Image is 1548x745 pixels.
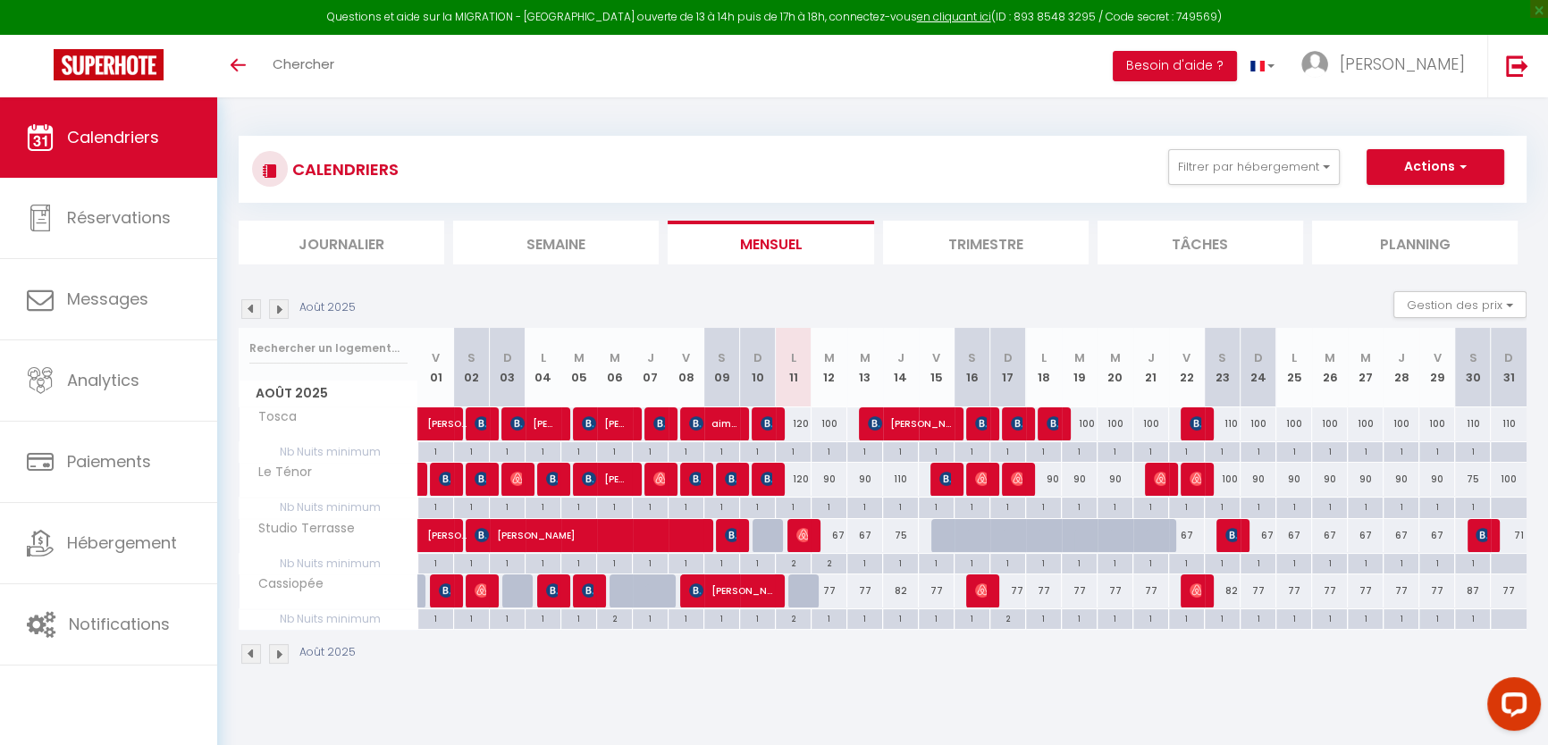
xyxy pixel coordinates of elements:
div: 1 [1133,442,1168,459]
div: 1 [1276,498,1311,515]
div: 1 [1455,442,1490,459]
img: logout [1506,54,1528,77]
div: 1 [490,554,525,571]
span: [PERSON_NAME] [582,573,593,607]
div: 1 [669,554,703,571]
abbr: V [682,349,690,366]
span: [PERSON_NAME] [PERSON_NAME] [439,462,450,496]
div: 1 [1455,498,1490,515]
span: [PERSON_NAME] [689,573,772,607]
li: Trimestre [883,221,1089,264]
div: 120 [776,463,812,496]
div: 1 [883,554,918,571]
div: 100 [1312,407,1348,440]
abbr: V [1433,349,1441,366]
img: Super Booking [54,49,164,80]
div: 67 [1419,519,1455,552]
abbr: D [1504,349,1513,366]
input: Rechercher un logement... [249,332,408,364]
div: 1 [1455,554,1490,571]
div: 87 [1455,574,1491,607]
abbr: D [1254,349,1263,366]
span: [PERSON_NAME] [427,398,468,431]
div: 1 [418,554,453,571]
span: [DEMOGRAPHIC_DATA][PERSON_NAME] [761,462,772,496]
div: 1 [669,442,703,459]
span: Nb Nuits minimum [240,609,417,629]
div: 2 [597,609,632,626]
span: joke cortens [761,406,772,440]
abbr: L [791,349,796,366]
span: [PERSON_NAME] [1154,462,1165,496]
div: 90 [1276,463,1312,496]
span: Paiements [67,450,151,473]
div: 100 [1098,407,1133,440]
th: 02 [454,328,490,407]
th: 18 [1026,328,1062,407]
span: Notifications [69,613,170,635]
div: 1 [633,442,668,459]
th: 03 [490,328,526,407]
th: 16 [955,328,990,407]
div: 90 [812,463,847,496]
div: 1 [990,442,1025,459]
div: 1 [1098,442,1132,459]
div: 110 [883,463,919,496]
div: 77 [847,574,883,607]
span: Réservations [67,206,171,229]
div: 1 [1384,554,1418,571]
div: 67 [1169,519,1205,552]
abbr: S [467,349,475,366]
div: 1 [1312,442,1347,459]
span: [PERSON_NAME] [689,462,701,496]
div: 77 [1419,574,1455,607]
div: 1 [1312,498,1347,515]
h3: CALENDRIERS [288,149,399,189]
div: 82 [1205,574,1241,607]
div: 100 [1491,463,1527,496]
div: 1 [418,609,453,626]
div: 1 [526,442,560,459]
span: [PERSON_NAME] [725,462,736,496]
div: 1 [1062,498,1097,515]
th: 13 [847,328,883,407]
div: 2 [776,554,811,571]
div: 1 [1133,498,1168,515]
abbr: M [1074,349,1085,366]
div: 1 [1098,498,1132,515]
th: 21 [1133,328,1169,407]
a: Chercher [259,35,348,97]
div: 100 [1062,407,1098,440]
span: [PERSON_NAME] [1225,518,1237,552]
div: 1 [1419,554,1454,571]
th: 22 [1169,328,1205,407]
span: [PERSON_NAME] [868,406,951,440]
div: 1 [990,554,1025,571]
div: 100 [1348,407,1384,440]
div: 1 [1241,554,1275,571]
div: 1 [990,498,1025,515]
th: 10 [740,328,776,407]
div: 1 [1026,554,1061,571]
div: 1 [955,554,989,571]
abbr: M [1325,349,1335,366]
span: Août 2025 [240,381,417,406]
abbr: M [860,349,871,366]
a: [PERSON_NAME] [418,463,427,497]
span: [PERSON_NAME] [546,462,558,496]
div: 1 [847,498,882,515]
span: [PERSON_NAME] [1190,406,1201,440]
abbr: D [753,349,762,366]
span: [PERSON_NAME] [510,406,558,440]
div: 1 [1062,442,1097,459]
div: 1 [454,609,489,626]
span: [PERSON_NAME] [475,406,486,440]
span: [DEMOGRAPHIC_DATA][PERSON_NAME] [1047,406,1058,440]
iframe: LiveChat chat widget [1473,670,1548,745]
span: [PERSON_NAME] [1340,53,1465,75]
div: 1 [597,442,632,459]
th: 29 [1419,328,1455,407]
abbr: D [503,349,512,366]
div: 1 [1419,498,1454,515]
span: [PERSON_NAME] [653,462,665,496]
